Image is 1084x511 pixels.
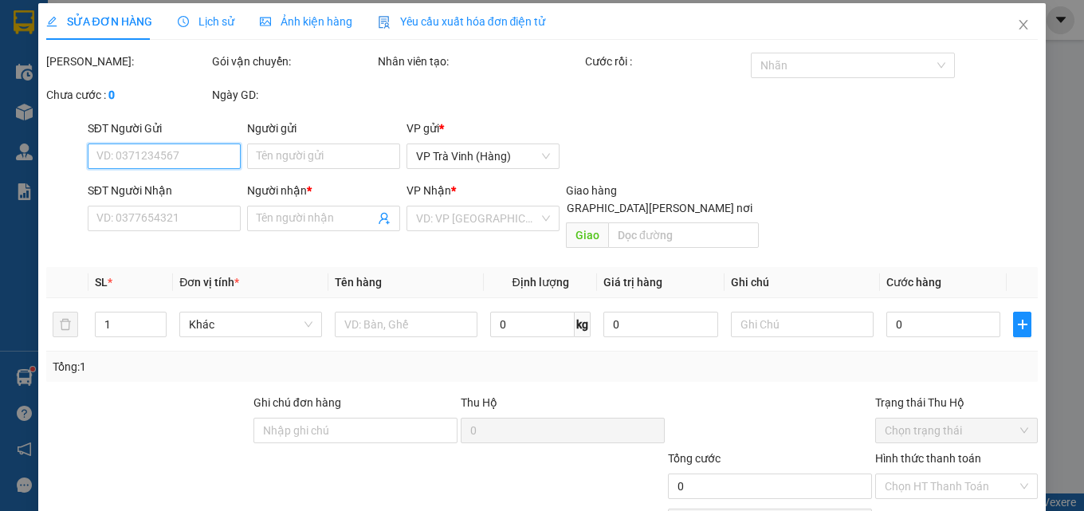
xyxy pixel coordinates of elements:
span: Tên hàng [335,276,382,289]
p: NHẬN: [6,69,233,84]
span: VP Trà Vinh (Hàng) [45,69,155,84]
span: VP [PERSON_NAME] ([GEOGRAPHIC_DATA]) - [6,31,148,61]
div: Tổng: 1 [53,358,420,375]
label: Hình thức thanh toán [875,452,981,465]
div: Nhân viên tạo: [378,53,582,70]
span: 0923988977 - [6,86,182,101]
strong: BIÊN NHẬN GỬI HÀNG [53,9,185,24]
input: VD: Bàn, Ghế [335,312,477,337]
span: VP Nhận [406,184,451,197]
span: Giao [566,222,608,248]
img: icon [378,16,391,29]
button: delete [53,312,78,337]
div: Cước rồi : [585,53,748,70]
span: close [1017,18,1030,31]
div: VP gửi [406,120,560,137]
span: Đơn vị tính [179,276,239,289]
th: Ghi chú [725,267,880,298]
span: Tổng cước [668,452,721,465]
span: Giá trị hàng [603,276,662,289]
span: KO BAO BỂ, [41,104,108,119]
span: Chọn trạng thái [885,419,1028,442]
span: [GEOGRAPHIC_DATA][PERSON_NAME] nơi [535,199,759,217]
span: Lịch sử [178,15,234,28]
span: plus [1014,318,1031,331]
div: Ngày GD: [212,86,375,104]
input: Ghi Chú [731,312,874,337]
button: plus [1013,312,1031,337]
span: SL [95,276,108,289]
label: Ghi chú đơn hàng [253,396,341,409]
span: Định lượng [513,276,569,289]
input: Dọc đường [608,222,759,248]
div: Gói vận chuyển: [212,53,375,70]
input: Ghi chú đơn hàng [253,418,458,443]
span: edit [46,16,57,27]
div: Chưa cước : [46,86,209,104]
b: 0 [108,88,115,101]
span: GIAO: [6,104,108,119]
span: [PERSON_NAME] [85,86,182,101]
div: SĐT Người Gửi [88,120,241,137]
span: VP Trà Vinh (Hàng) [416,144,550,168]
span: SỬA ĐƠN HÀNG [46,15,152,28]
span: Yêu cầu xuất hóa đơn điện tử [378,15,546,28]
p: GỬI: [6,31,233,61]
span: clock-circle [178,16,189,27]
span: Khác [189,312,312,336]
div: SĐT Người Nhận [88,182,241,199]
div: Người nhận [247,182,400,199]
span: picture [260,16,271,27]
div: Trạng thái Thu Hộ [875,394,1038,411]
span: user-add [378,212,391,225]
span: Ảnh kiện hàng [260,15,352,28]
div: Người gửi [247,120,400,137]
div: [PERSON_NAME]: [46,53,209,70]
span: Giao hàng [566,184,617,197]
span: Cước hàng [886,276,941,289]
span: kg [575,312,591,337]
span: Thu Hộ [461,396,497,409]
button: Close [1001,3,1046,48]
